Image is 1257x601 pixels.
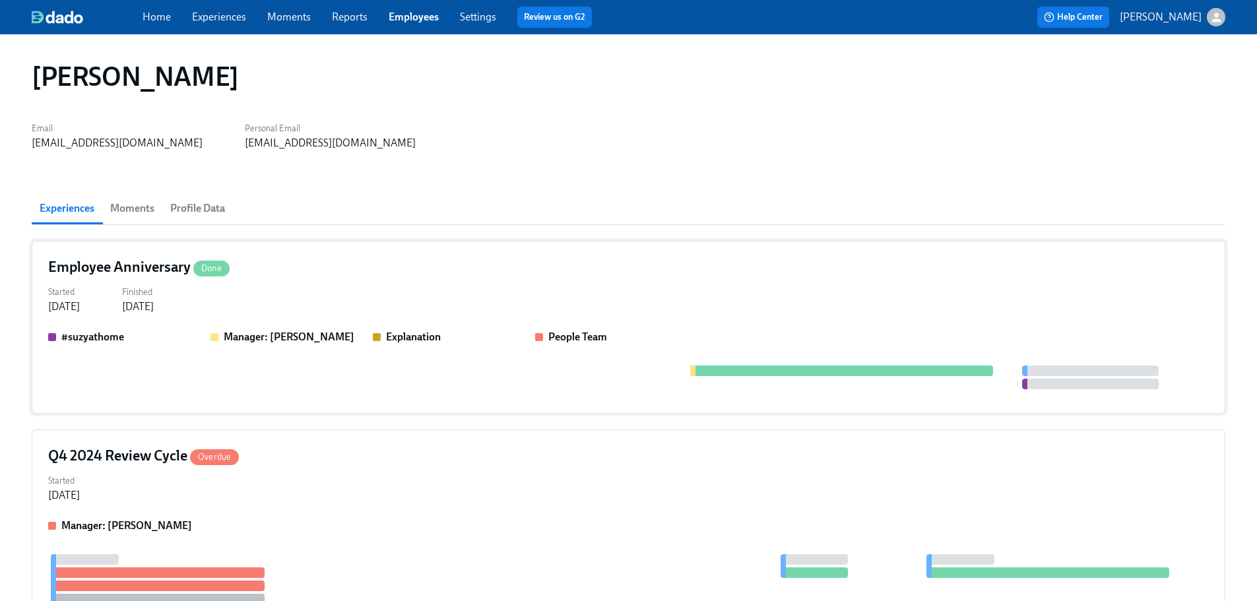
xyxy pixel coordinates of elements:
[48,474,80,488] label: Started
[1044,11,1103,24] span: Help Center
[48,285,80,300] label: Started
[267,11,311,23] a: Moments
[1037,7,1109,28] button: Help Center
[389,11,439,23] a: Employees
[170,199,225,218] span: Profile Data
[245,136,416,150] div: [EMAIL_ADDRESS][DOMAIN_NAME]
[48,446,239,466] h4: Q4 2024 Review Cycle
[193,263,230,273] span: Done
[332,11,368,23] a: Reports
[548,331,607,343] strong: People Team
[48,300,80,314] div: [DATE]
[61,519,192,532] strong: Manager: [PERSON_NAME]
[48,257,230,277] h4: Employee Anniversary
[190,452,239,462] span: Overdue
[32,11,143,24] a: dado
[1120,10,1202,24] p: [PERSON_NAME]
[524,11,585,24] a: Review us on G2
[143,11,171,23] a: Home
[122,300,154,314] div: [DATE]
[224,331,354,343] strong: Manager: [PERSON_NAME]
[32,136,203,150] div: [EMAIL_ADDRESS][DOMAIN_NAME]
[245,121,416,136] label: Personal Email
[460,11,496,23] a: Settings
[32,11,83,24] img: dado
[40,199,94,218] span: Experiences
[32,121,203,136] label: Email
[122,285,154,300] label: Finished
[32,61,239,92] h1: [PERSON_NAME]
[1120,8,1225,26] button: [PERSON_NAME]
[61,331,124,343] strong: #suzyathome
[517,7,592,28] button: Review us on G2
[48,488,80,503] div: [DATE]
[386,331,441,343] strong: Explanation
[110,199,154,218] span: Moments
[192,11,246,23] a: Experiences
